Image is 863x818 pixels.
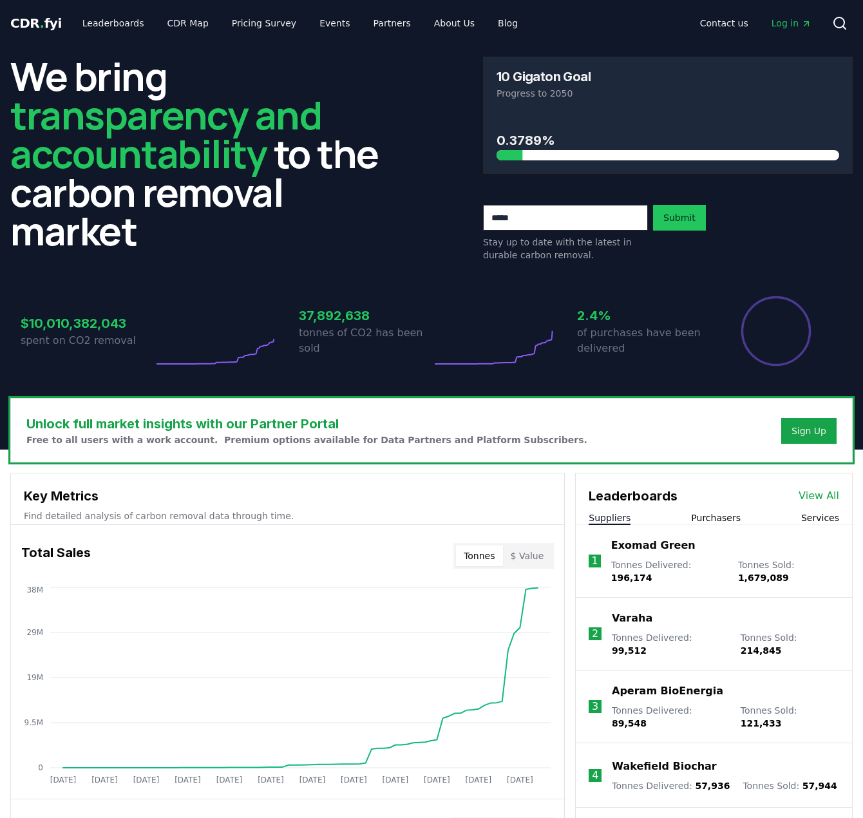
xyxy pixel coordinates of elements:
a: Events [309,12,360,35]
a: CDR.fyi [10,14,62,32]
span: 214,845 [741,645,782,656]
tspan: [DATE] [175,775,201,785]
tspan: [DATE] [424,775,450,785]
tspan: [DATE] [383,775,409,785]
a: Varaha [612,611,652,626]
tspan: 38M [26,585,43,594]
a: View All [799,488,839,504]
p: 3 [592,699,598,714]
a: Blog [488,12,528,35]
span: 196,174 [611,573,652,583]
a: Partners [363,12,421,35]
p: tonnes of CO2 has been sold [299,325,431,356]
p: Tonnes Delivered : [612,704,728,730]
h3: 2.4% [577,306,710,325]
a: Exomad Green [611,538,696,553]
nav: Main [72,12,528,35]
button: Services [801,511,839,524]
p: Tonnes Delivered : [611,558,725,584]
h2: We bring to the carbon removal market [10,57,380,250]
span: transparency and accountability [10,88,321,180]
a: Contact us [690,12,759,35]
h3: 37,892,638 [299,306,431,325]
h3: Unlock full market insights with our Partner Portal [26,414,587,433]
tspan: [DATE] [299,775,326,785]
div: Percentage of sales delivered [740,295,812,367]
p: Tonnes Sold : [741,704,839,730]
p: Tonnes Sold : [741,631,839,657]
a: Pricing Survey [222,12,307,35]
a: About Us [424,12,485,35]
p: Progress to 2050 [497,87,839,100]
span: 89,548 [612,718,647,728]
p: 4 [592,768,598,783]
a: Aperam BioEnergia [612,683,723,699]
p: Find detailed analysis of carbon removal data through time. [24,509,551,522]
p: Tonnes Sold : [743,779,837,792]
tspan: [DATE] [466,775,492,785]
h3: 10 Gigaton Goal [497,70,591,83]
h3: Total Sales [21,543,91,569]
p: 2 [592,626,598,642]
span: 1,679,089 [738,573,789,583]
span: 121,433 [741,718,782,728]
p: 1 [591,553,598,569]
p: Tonnes Delivered : [612,779,730,792]
p: Free to all users with a work account. Premium options available for Data Partners and Platform S... [26,433,587,446]
button: Purchasers [691,511,741,524]
tspan: 29M [26,628,43,637]
button: Suppliers [589,511,631,524]
p: spent on CO2 removal [21,333,153,348]
tspan: [DATE] [507,775,533,785]
button: $ Value [503,546,552,566]
a: Sign Up [792,424,826,437]
p: Tonnes Sold : [738,558,839,584]
p: of purchases have been delivered [577,325,710,356]
span: CDR fyi [10,15,62,31]
nav: Main [690,12,822,35]
p: Stay up to date with the latest in durable carbon removal. [483,236,648,262]
tspan: [DATE] [91,775,118,785]
tspan: [DATE] [258,775,284,785]
span: 99,512 [612,645,647,656]
tspan: 0 [38,763,43,772]
p: Tonnes Delivered : [612,631,728,657]
a: Log in [761,12,822,35]
tspan: 19M [26,673,43,682]
tspan: [DATE] [216,775,243,785]
button: Submit [653,205,706,231]
a: Wakefield Biochar [612,759,716,774]
span: 57,944 [802,781,837,791]
tspan: [DATE] [133,775,160,785]
h3: $10,010,382,043 [21,314,153,333]
span: 57,936 [695,781,730,791]
a: Leaderboards [72,12,155,35]
tspan: 9.5M [24,718,43,727]
span: . [40,15,44,31]
button: Sign Up [781,418,837,444]
a: CDR Map [157,12,219,35]
span: Log in [772,17,811,30]
h3: Key Metrics [24,486,551,506]
button: Tonnes [456,546,502,566]
h3: 0.3789% [497,131,839,150]
h3: Leaderboards [589,486,678,506]
tspan: [DATE] [341,775,367,785]
tspan: [DATE] [50,775,77,785]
